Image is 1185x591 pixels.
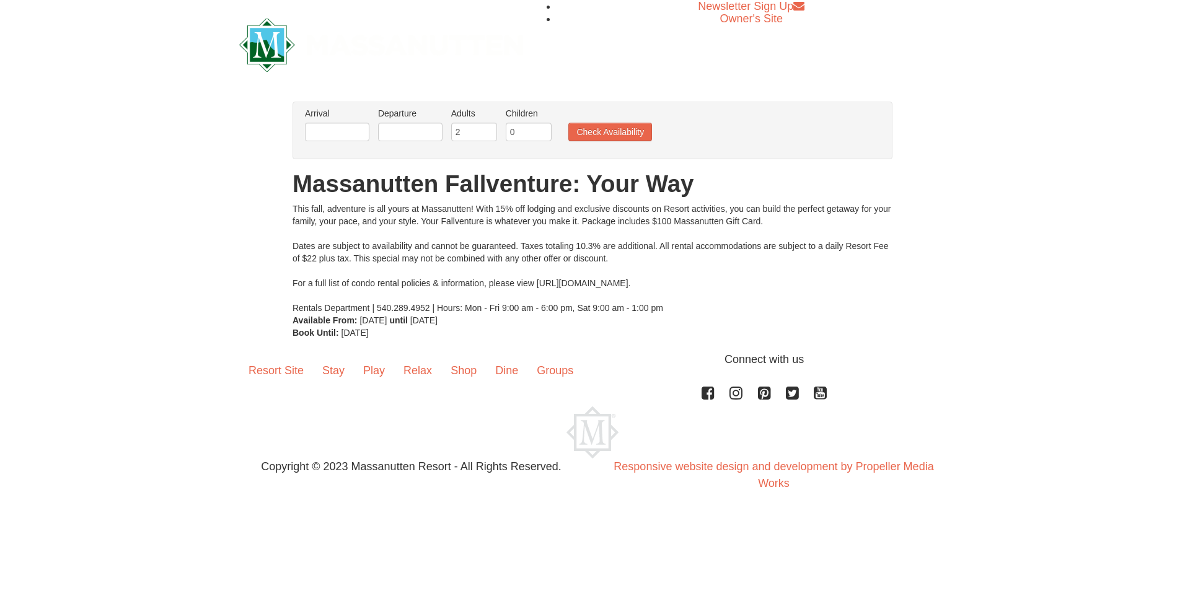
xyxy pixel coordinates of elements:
a: Owner's Site [720,12,783,25]
label: Departure [378,107,443,120]
a: Relax [394,351,441,390]
span: [DATE] [341,328,369,338]
p: Copyright © 2023 Massanutten Resort - All Rights Reserved. [230,458,592,475]
span: [DATE] [359,315,387,325]
label: Arrival [305,107,369,120]
strong: Available From: [293,315,358,325]
a: Play [354,351,394,390]
a: Shop [441,351,486,390]
a: Resort Site [239,351,313,390]
a: Massanutten Resort [239,28,523,58]
img: Massanutten Resort Logo [566,406,619,458]
a: Stay [313,351,354,390]
button: Check Availability [568,123,652,141]
span: [DATE] [410,315,438,325]
p: Connect with us [239,351,946,368]
a: Groups [527,351,583,390]
strong: Book Until: [293,328,339,338]
a: Responsive website design and development by Propeller Media Works [614,460,933,489]
div: This fall, adventure is all yours at Massanutten! With 15% off lodging and exclusive discounts on... [293,203,892,314]
img: Massanutten Resort Logo [239,18,523,72]
label: Children [506,107,552,120]
h1: Massanutten Fallventure: Your Way [293,172,892,196]
a: Dine [486,351,527,390]
strong: until [389,315,408,325]
label: Adults [451,107,497,120]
